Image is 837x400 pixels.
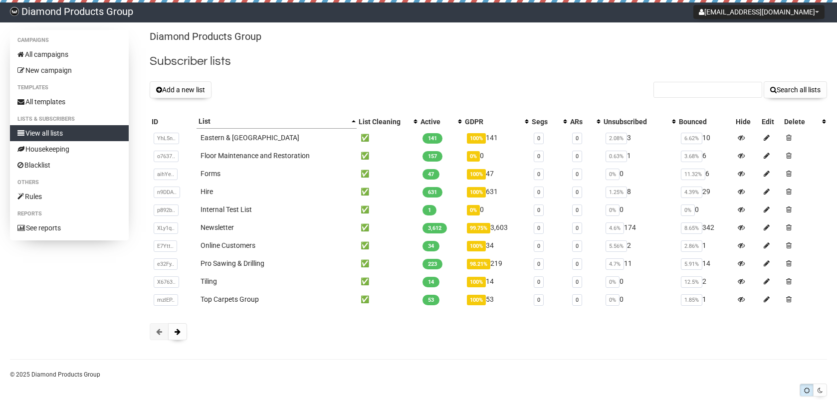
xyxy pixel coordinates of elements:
[467,241,486,251] span: 100%
[467,259,490,269] span: 98.21%
[677,218,733,236] td: 342
[422,169,439,180] span: 47
[467,295,486,305] span: 100%
[10,189,129,204] a: Rules
[681,133,702,144] span: 6.62%
[681,187,702,198] span: 4.39%
[606,187,627,198] span: 1.25%
[418,114,463,129] th: Active: No sort applied, activate to apply an ascending sort
[537,297,540,303] a: 0
[154,294,178,306] span: mzlEP..
[467,205,480,215] span: 0%
[576,171,579,178] a: 0
[197,114,357,129] th: List: Ascending sort applied, activate to apply a descending sort
[681,222,702,234] span: 8.65%
[422,187,442,198] span: 631
[602,129,677,147] td: 3
[463,254,530,272] td: 219
[532,117,558,127] div: Segs
[357,183,418,200] td: ✅
[10,7,19,16] img: 0e15046020f1bb11392451ad42f33bbf
[736,117,758,127] div: Hide
[357,218,418,236] td: ✅
[422,133,442,144] span: 141
[606,258,624,270] span: 4.7%
[604,117,667,127] div: Unsubscribed
[357,147,418,165] td: ✅
[762,117,780,127] div: Edit
[154,276,179,288] span: X6763..
[357,236,418,254] td: ✅
[602,254,677,272] td: 11
[606,151,627,162] span: 0.63%
[677,183,733,200] td: 29
[570,117,592,127] div: ARs
[150,114,197,129] th: ID: No sort applied, sorting is disabled
[422,151,442,162] span: 157
[154,204,179,216] span: p892b..
[201,188,213,196] a: Hire
[677,290,733,308] td: 1
[463,272,530,290] td: 14
[201,259,264,267] a: Pro Sawing & Drilling
[602,272,677,290] td: 0
[154,169,178,180] span: aihYe..
[681,240,702,252] span: 2.86%
[467,277,486,287] span: 100%
[467,169,486,180] span: 100%
[10,113,129,125] li: Lists & subscribers
[677,129,733,147] td: 10
[537,135,540,142] a: 0
[467,151,480,162] span: 0%
[201,241,255,249] a: Online Customers
[10,94,129,110] a: All templates
[359,117,409,127] div: List Cleaning
[422,223,447,233] span: 3,612
[606,169,620,180] span: 0%
[576,189,579,196] a: 0
[463,236,530,254] td: 34
[576,297,579,303] a: 0
[357,290,418,308] td: ✅
[463,114,530,129] th: GDPR: No sort applied, activate to apply an ascending sort
[154,258,178,270] span: e32Fy..
[422,241,439,251] span: 34
[606,222,624,234] span: 4.6%
[154,151,179,162] span: o7637..
[201,223,234,231] a: Newsletter
[782,114,827,129] th: Delete: No sort applied, activate to apply an ascending sort
[681,204,695,216] span: 0%
[606,240,627,252] span: 5.56%
[693,5,825,19] button: [EMAIL_ADDRESS][DOMAIN_NAME]
[602,236,677,254] td: 2
[602,183,677,200] td: 8
[602,218,677,236] td: 174
[467,223,490,233] span: 99.75%
[10,369,827,380] p: © 2025 Diamond Products Group
[677,236,733,254] td: 1
[576,279,579,285] a: 0
[576,207,579,213] a: 0
[201,277,217,285] a: Tiling
[154,240,177,252] span: E7Ytt..
[201,170,220,178] a: Forms
[154,187,180,198] span: n9DDA..
[201,134,299,142] a: Eastern & [GEOGRAPHIC_DATA]
[357,114,418,129] th: List Cleaning: No sort applied, activate to apply an ascending sort
[576,135,579,142] a: 0
[10,141,129,157] a: Housekeeping
[606,294,620,306] span: 0%
[602,290,677,308] td: 0
[606,204,620,216] span: 0%
[606,276,620,288] span: 0%
[150,81,211,98] button: Add a new list
[602,114,677,129] th: Unsubscribed: No sort applied, activate to apply an ascending sort
[734,114,760,129] th: Hide: No sort applied, sorting is disabled
[677,200,733,218] td: 0
[537,189,540,196] a: 0
[10,62,129,78] a: New campaign
[154,222,178,234] span: XLy1q..
[357,129,418,147] td: ✅
[679,117,731,127] div: Bounced
[681,294,702,306] span: 1.85%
